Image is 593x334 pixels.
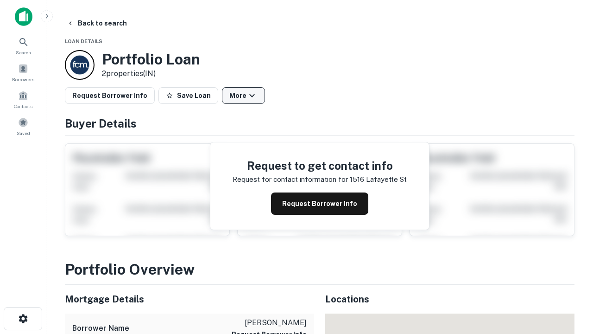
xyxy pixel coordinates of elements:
img: capitalize-icon.png [15,7,32,26]
a: Saved [3,114,44,139]
button: Request Borrower Info [65,87,155,104]
h3: Portfolio Loan [102,51,200,68]
p: 1516 lafayette st [350,174,407,185]
h5: Locations [325,292,574,306]
button: Request Borrower Info [271,193,368,215]
p: [PERSON_NAME] [232,317,307,328]
span: Search [16,49,31,56]
button: Save Loan [158,87,218,104]
h5: Mortgage Details [65,292,314,306]
h4: Buyer Details [65,115,574,132]
a: Contacts [3,87,44,112]
a: Search [3,33,44,58]
span: Saved [17,129,30,137]
h3: Portfolio Overview [65,258,574,281]
p: Request for contact information for [233,174,348,185]
h4: Request to get contact info [233,157,407,174]
button: More [222,87,265,104]
p: 2 properties (IN) [102,68,200,79]
a: Borrowers [3,60,44,85]
iframe: Chat Widget [547,230,593,275]
h6: Borrower Name [72,323,129,334]
span: Borrowers [12,76,34,83]
button: Back to search [63,15,131,32]
span: Loan Details [65,39,102,44]
span: Contacts [14,103,32,110]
